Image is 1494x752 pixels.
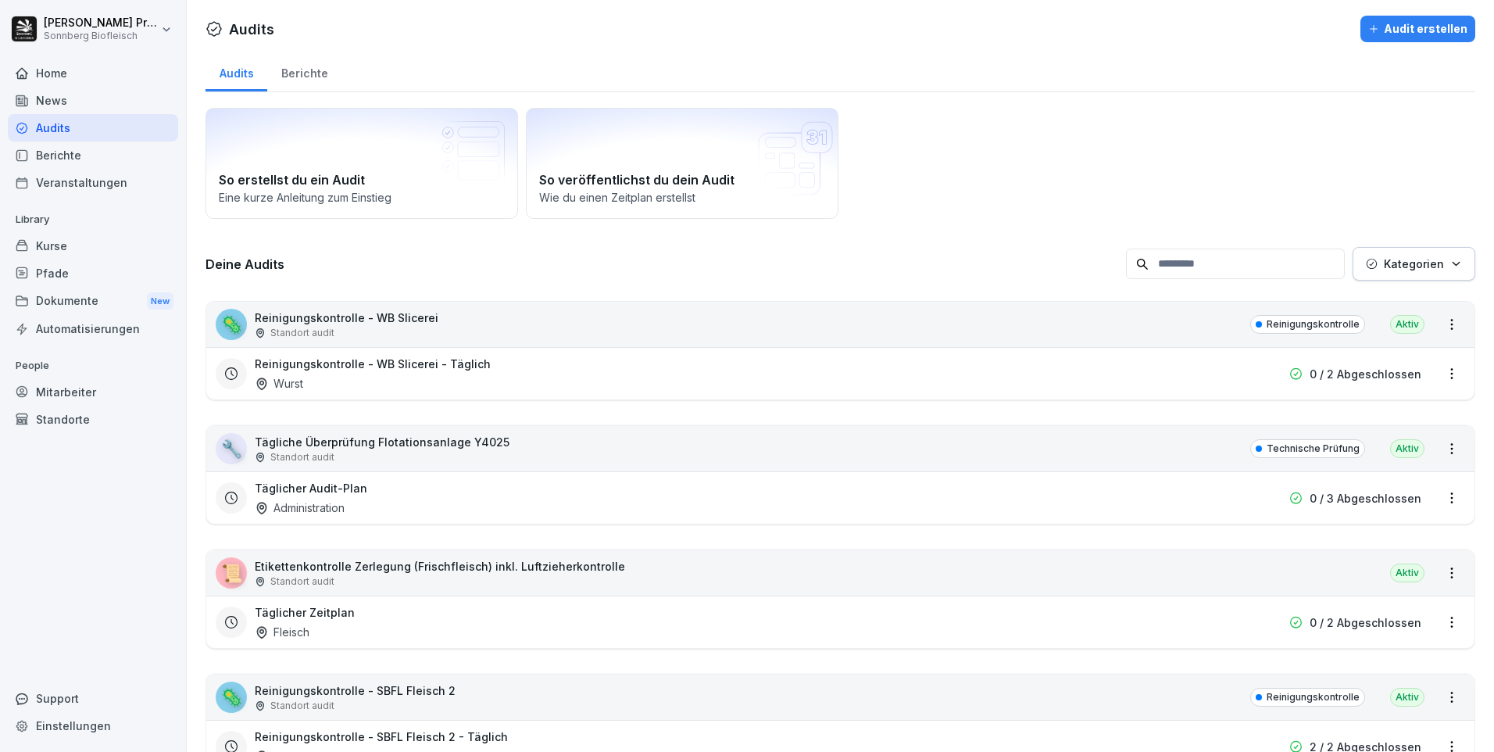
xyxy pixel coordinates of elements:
div: Support [8,685,178,712]
button: Audit erstellen [1360,16,1475,42]
a: News [8,87,178,114]
div: Audit erstellen [1368,20,1467,38]
a: Veranstaltungen [8,169,178,196]
p: Sonnberg Biofleisch [44,30,158,41]
a: Pfade [8,260,178,287]
h3: Reinigungskontrolle - SBFL Fleisch 2 - Täglich [255,729,508,745]
a: So veröffentlichst du dein AuditWie du einen Zeitplan erstellst [526,108,838,219]
div: Aktiv [1390,688,1424,707]
div: 🔧 [216,433,247,464]
button: Kategorien [1353,247,1475,281]
p: Kategorien [1384,256,1444,272]
p: Library [8,207,178,232]
p: People [8,353,178,378]
a: Mitarbeiter [8,378,178,406]
div: Aktiv [1390,564,1424,582]
div: New [147,292,173,310]
div: Administration [255,500,345,516]
p: [PERSON_NAME] Preßlauer [44,16,158,30]
p: 0 / 2 Abgeschlossen [1310,614,1421,631]
div: Wurst [255,375,303,392]
a: DokumenteNew [8,287,178,316]
div: 📜 [216,557,247,589]
h3: Reinigungskontrolle - WB Slicerei - Täglich [255,356,491,372]
h3: Deine Audits [206,256,1118,273]
h1: Audits [229,19,274,40]
div: Aktiv [1390,439,1424,458]
p: Standort audit [270,699,334,713]
p: 0 / 2 Abgeschlossen [1310,366,1421,382]
div: Aktiv [1390,315,1424,334]
h3: Täglicher Audit-Plan [255,480,367,496]
p: 0 / 3 Abgeschlossen [1310,490,1421,507]
p: Technische Prüfung [1267,442,1360,456]
h2: So erstellst du ein Audit [219,170,505,189]
a: Berichte [267,52,341,91]
p: Reinigungskontrolle - SBFL Fleisch 2 [255,682,456,699]
p: Etikettenkontrolle Zerlegung (Frischfleisch) inkl. Luftzieherkontrolle [255,558,625,575]
p: Tägliche Überprüfung Flotationsanlage Y4025 [255,434,509,450]
a: Einstellungen [8,712,178,739]
p: Standort audit [270,326,334,340]
a: Home [8,59,178,87]
a: So erstellst du ein AuditEine kurze Anleitung zum Einstieg [206,108,518,219]
p: Reinigungskontrolle [1267,317,1360,331]
p: Standort audit [270,450,334,464]
div: Fleisch [255,624,309,640]
a: Audits [8,114,178,141]
div: 🦠 [216,682,247,713]
a: Standorte [8,406,178,433]
h2: So veröffentlichst du dein Audit [539,170,825,189]
a: Audits [206,52,267,91]
div: Dokumente [8,287,178,316]
p: Reinigungskontrolle - WB Slicerei [255,310,438,326]
h3: Täglicher Zeitplan [255,604,355,621]
p: Reinigungskontrolle [1267,690,1360,704]
p: Eine kurze Anleitung zum Einstieg [219,189,505,206]
a: Berichte [8,141,178,169]
div: 🦠 [216,309,247,340]
a: Automatisierungen [8,315,178,342]
p: Wie du einen Zeitplan erstellst [539,189,825,206]
a: Kurse [8,232,178,260]
p: Standort audit [270,575,334,589]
